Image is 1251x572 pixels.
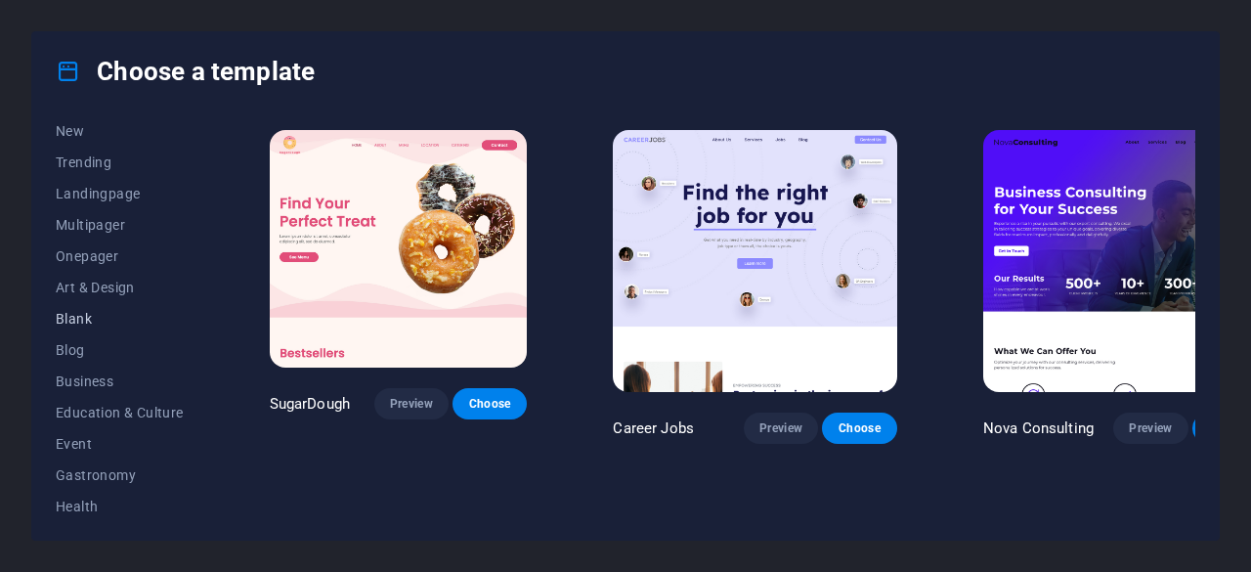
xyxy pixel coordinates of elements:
[56,460,184,491] button: Gastronomy
[56,467,184,483] span: Gastronomy
[56,241,184,272] button: Onepager
[56,178,184,209] button: Landingpage
[56,366,184,397] button: Business
[468,396,511,412] span: Choose
[822,413,896,444] button: Choose
[56,499,184,514] span: Health
[56,154,184,170] span: Trending
[613,130,896,392] img: Career Jobs
[759,420,802,436] span: Preview
[390,396,433,412] span: Preview
[56,186,184,201] span: Landingpage
[613,418,694,438] p: Career Jobs
[1129,420,1172,436] span: Preview
[56,428,184,460] button: Event
[56,491,184,522] button: Health
[374,388,449,419] button: Preview
[56,342,184,358] span: Blog
[56,436,184,452] span: Event
[56,147,184,178] button: Trending
[56,115,184,147] button: New
[56,209,184,241] button: Multipager
[56,405,184,420] span: Education & Culture
[56,123,184,139] span: New
[983,418,1094,438] p: Nova Consulting
[270,130,528,368] img: SugarDough
[744,413,818,444] button: Preview
[838,420,881,436] span: Choose
[56,374,184,389] span: Business
[453,388,527,419] button: Choose
[56,248,184,264] span: Onepager
[56,280,184,295] span: Art & Design
[56,56,315,87] h4: Choose a template
[56,397,184,428] button: Education & Culture
[1113,413,1187,444] button: Preview
[56,272,184,303] button: Art & Design
[56,217,184,233] span: Multipager
[56,303,184,334] button: Blank
[56,311,184,327] span: Blank
[270,394,350,414] p: SugarDough
[56,334,184,366] button: Blog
